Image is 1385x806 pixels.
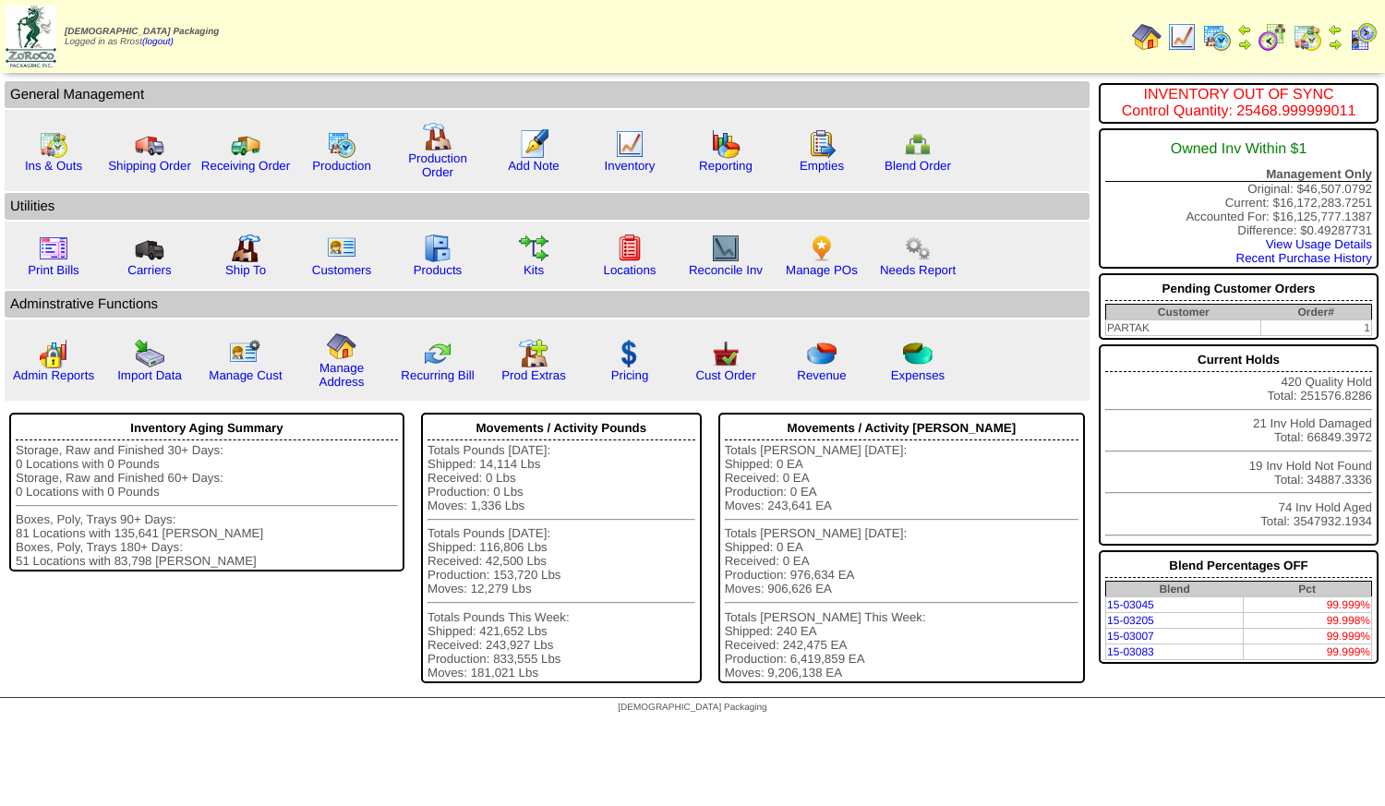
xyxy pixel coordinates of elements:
div: Movements / Activity [PERSON_NAME] [725,416,1078,440]
img: pie_chart.png [807,339,837,368]
img: line_graph.gif [615,129,644,159]
img: calendarprod.gif [1202,22,1232,52]
img: network.png [903,129,933,159]
a: Production Order [408,151,467,179]
th: Pct [1243,582,1371,597]
img: workorder.gif [807,129,837,159]
img: calendarinout.gif [39,129,68,159]
img: cabinet.gif [423,234,452,263]
a: Locations [603,263,656,277]
a: Import Data [117,368,182,382]
div: 420 Quality Hold Total: 251576.8286 21 Inv Hold Damaged Total: 66849.3972 19 Inv Hold Not Found T... [1099,344,1379,546]
div: Current Holds [1105,348,1372,372]
img: prodextras.gif [519,339,548,368]
img: locations.gif [615,234,644,263]
a: Needs Report [880,263,956,277]
div: Blend Percentages OFF [1105,554,1372,578]
td: General Management [5,81,1090,108]
img: arrowleft.gif [1328,22,1343,37]
div: INVENTORY OUT OF SYNC Control Quantity: 25468.999999011 [1105,87,1372,120]
a: Empties [800,159,844,173]
th: Blend [1106,582,1244,597]
a: Recurring Bill [401,368,474,382]
img: calendarcustomer.gif [1348,22,1378,52]
a: 15-03083 [1107,645,1154,658]
td: 99.998% [1243,613,1371,629]
a: Revenue [797,368,846,382]
a: 15-03045 [1107,598,1154,611]
a: Admin Reports [13,368,94,382]
img: dollar.gif [615,339,644,368]
a: Customers [312,263,371,277]
img: calendarinout.gif [1293,22,1322,52]
div: Inventory Aging Summary [16,416,398,440]
a: 15-03205 [1107,614,1154,627]
img: reconcile.gif [423,339,452,368]
a: Production [312,159,371,173]
a: Manage POs [786,263,858,277]
a: Kits [524,263,544,277]
td: 99.999% [1243,644,1371,660]
img: home.gif [1132,22,1162,52]
a: Products [414,263,463,277]
img: truck2.gif [231,129,260,159]
img: graph.gif [711,129,741,159]
a: Manage Cust [209,368,282,382]
img: line_graph.gif [1167,22,1197,52]
a: Blend Order [885,159,951,173]
div: Totals [PERSON_NAME] [DATE]: Shipped: 0 EA Received: 0 EA Production: 0 EA Moves: 243,641 EA Tota... [725,443,1078,680]
img: line_graph2.gif [711,234,741,263]
a: Reconcile Inv [689,263,763,277]
img: cust_order.png [711,339,741,368]
img: arrowright.gif [1328,37,1343,52]
div: Original: $46,507.0792 Current: $16,172,283.7251 Accounted For: $16,125,777.1387 Difference: $0.4... [1099,128,1379,269]
th: Customer [1106,305,1261,320]
a: Recent Purchase History [1236,251,1372,265]
a: Reporting [699,159,753,173]
a: Add Note [508,159,560,173]
img: factory2.gif [231,234,260,263]
a: Ins & Outs [25,159,82,173]
img: factory.gif [423,122,452,151]
span: [DEMOGRAPHIC_DATA] Packaging [65,27,219,37]
img: zoroco-logo-small.webp [6,6,56,67]
img: arrowleft.gif [1237,22,1252,37]
a: View Usage Details [1266,237,1372,251]
img: invoice2.gif [39,234,68,263]
img: import.gif [135,339,164,368]
span: Logged in as Rrost [65,27,219,47]
td: 1 [1260,320,1371,336]
a: Expenses [891,368,945,382]
img: graph2.png [39,339,68,368]
img: calendarprod.gif [327,129,356,159]
div: Storage, Raw and Finished 30+ Days: 0 Locations with 0 Pounds Storage, Raw and Finished 60+ Days:... [16,443,398,568]
a: Print Bills [28,263,79,277]
img: workflow.gif [519,234,548,263]
span: [DEMOGRAPHIC_DATA] Packaging [618,703,766,713]
a: 15-03007 [1107,630,1154,643]
a: Receiving Order [201,159,290,173]
a: Ship To [225,263,266,277]
td: Utilities [5,193,1090,220]
img: workflow.png [903,234,933,263]
img: truck3.gif [135,234,164,263]
img: managecust.png [229,339,263,368]
a: Carriers [127,263,171,277]
th: Order# [1260,305,1371,320]
a: Prod Extras [501,368,566,382]
div: Pending Customer Orders [1105,277,1372,301]
div: Totals Pounds [DATE]: Shipped: 14,114 Lbs Received: 0 Lbs Production: 0 Lbs Moves: 1,336 Lbs Tota... [428,443,695,680]
img: calendarblend.gif [1258,22,1287,52]
td: 99.999% [1243,597,1371,613]
td: Adminstrative Functions [5,291,1090,318]
a: Manage Address [319,361,365,389]
div: Owned Inv Within $1 [1105,132,1372,167]
img: pie_chart2.png [903,339,933,368]
img: arrowright.gif [1237,37,1252,52]
a: Pricing [611,368,649,382]
a: Cust Order [695,368,755,382]
a: Shipping Order [108,159,191,173]
div: Management Only [1105,167,1372,182]
img: home.gif [327,331,356,361]
img: truck.gif [135,129,164,159]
